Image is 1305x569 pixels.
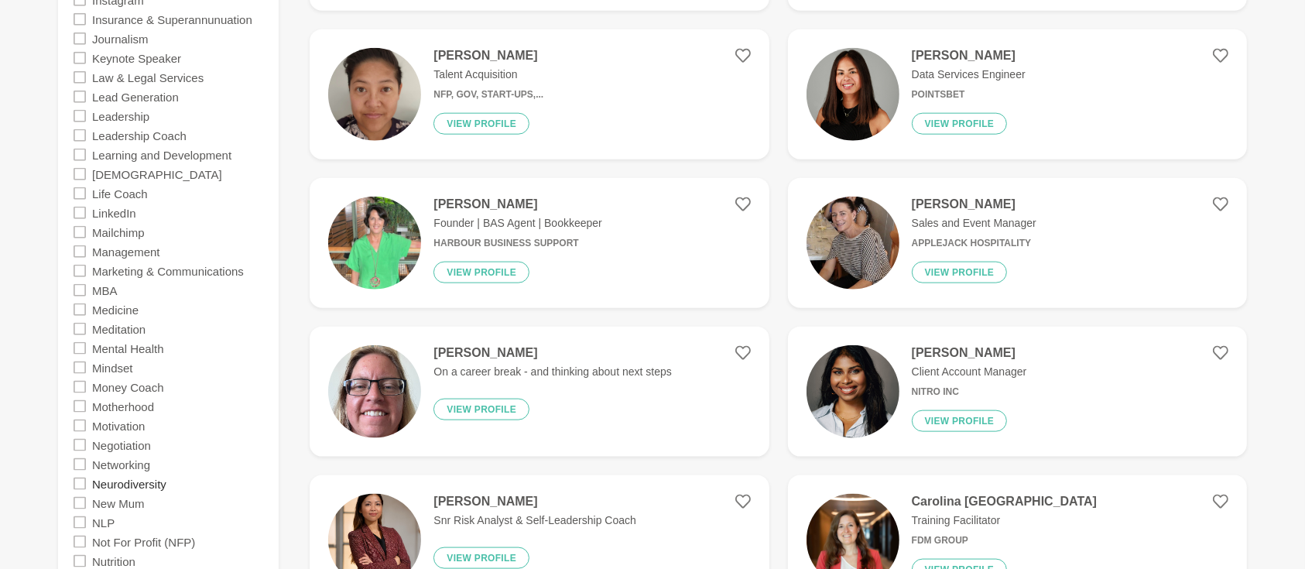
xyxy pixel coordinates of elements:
button: View profile [433,262,529,283]
label: Motivation [92,416,145,435]
h6: Pointsbet [912,89,1026,101]
h4: [PERSON_NAME] [912,48,1026,63]
img: 8ddcd300b81a807f572ca625d24829f0d2a49af3-580x580.jpg [328,197,421,290]
a: [PERSON_NAME]Client Account ManagerNitro IncView profile [788,327,1247,457]
label: Leadership [92,106,149,125]
label: LinkedIn [92,203,136,222]
button: View profile [433,547,529,569]
label: Negotiation [92,435,151,454]
a: [PERSON_NAME]Founder | BAS Agent | BookkeeperHarbour Business SupportView profile [310,178,769,308]
a: [PERSON_NAME]Data Services EngineerPointsbetView profile [788,29,1247,159]
h6: Nitro Inc [912,386,1027,398]
p: Founder | BAS Agent | Bookkeeper [433,215,601,231]
label: Medicine [92,300,139,319]
button: View profile [912,410,1008,432]
label: Neurodiversity [92,474,166,493]
button: View profile [433,399,529,420]
label: Mental Health [92,338,164,358]
p: Sales and Event Manager [912,215,1036,231]
button: View profile [433,113,529,135]
label: Meditation [92,319,146,338]
label: Law & Legal Services [92,67,204,87]
label: Journalism [92,29,149,48]
p: Data Services Engineer [912,67,1026,83]
label: Management [92,242,160,261]
h4: [PERSON_NAME] [433,345,671,361]
label: Lead Generation [92,87,179,106]
label: Life Coach [92,183,148,203]
a: [PERSON_NAME]Sales and Event ManagerApplejack HospitalityView profile [788,178,1247,308]
h6: Harbour Business Support [433,238,601,249]
label: Mailchimp [92,222,145,242]
a: [PERSON_NAME]Talent AcquisitionNFP, Gov, Start-Ups,...View profile [310,29,769,159]
label: MBA [92,280,118,300]
button: View profile [912,262,1008,283]
label: Money Coach [92,377,164,396]
p: Client Account Manager [912,364,1027,380]
p: On a career break - and thinking about next steps [433,364,671,380]
label: Leadership Coach [92,125,187,145]
a: [PERSON_NAME]On a career break - and thinking about next stepsView profile [310,327,769,457]
h4: [PERSON_NAME] [433,197,601,212]
label: Keynote Speaker [92,48,181,67]
button: View profile [912,113,1008,135]
h6: NFP, Gov, Start-Ups,... [433,89,543,101]
img: 8fe84966003935456d1ef163b2a579018e8b2358-1848x2310.jpg [807,48,899,141]
h6: FDM Group [912,535,1097,547]
img: 5de3db83b6dae0796d7d92dbe14c905248ab3aa6-1601x2451.jpg [328,345,421,438]
h4: Carolina [GEOGRAPHIC_DATA] [912,494,1097,509]
img: a39531ed944635f7551ccd831197afe950177119-2208x2944.jpg [328,48,421,141]
label: New Mum [92,493,145,512]
h4: [PERSON_NAME] [912,345,1027,361]
h6: Applejack Hospitality [912,238,1036,249]
label: Networking [92,454,150,474]
h4: [PERSON_NAME] [912,197,1036,212]
label: Motherhood [92,396,154,416]
p: Talent Acquisition [433,67,543,83]
h4: [PERSON_NAME] [433,494,635,509]
img: 69880d4605d9c2b83ee61feadbc9fb9a905d98f4-1666x2500.jpg [807,345,899,438]
h4: [PERSON_NAME] [433,48,543,63]
label: Insurance & Superannunuation [92,9,252,29]
p: Snr Risk Analyst & Self-Leadership Coach [433,512,635,529]
label: Mindset [92,358,133,377]
label: Learning and Development [92,145,231,164]
img: a8177ea834b7a697597972750d50aec8aa8efe94-445x444.jpg [807,197,899,290]
label: Not For Profit (NFP) [92,532,195,551]
label: NLP [92,512,115,532]
label: Marketing & Communications [92,261,244,280]
label: [DEMOGRAPHIC_DATA] [92,164,222,183]
p: Training Facilitator [912,512,1097,529]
